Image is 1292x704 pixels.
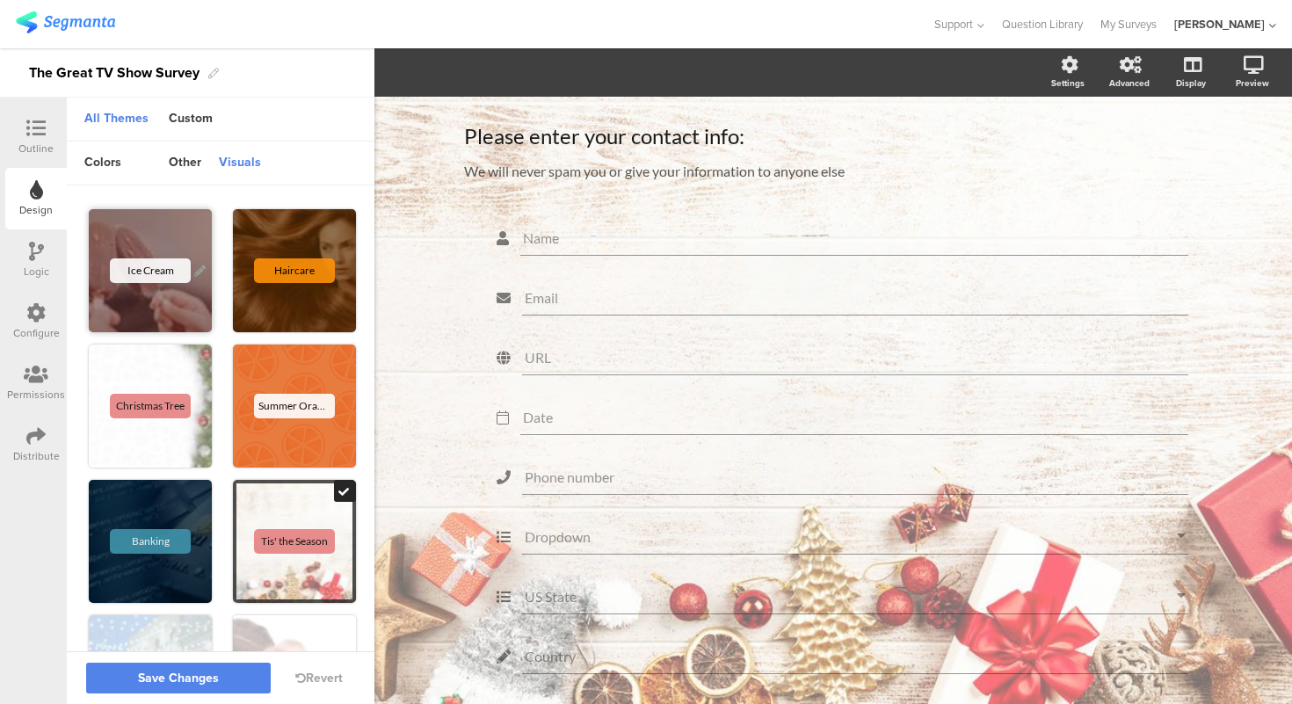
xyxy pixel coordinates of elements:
[254,258,335,283] div: Haircare
[254,529,335,554] div: Tis' the Season
[1174,16,1265,33] div: [PERSON_NAME]
[86,663,271,693] button: Save Changes
[525,468,1186,485] input: Type field title...
[295,669,343,687] button: Revert
[18,141,54,156] div: Outline
[1236,76,1269,90] div: Preview
[110,529,191,554] div: Banking
[160,149,210,178] div: other
[24,264,49,279] div: Logic
[7,387,65,403] div: Permissions
[464,163,1202,179] div: We will never spam you or give your information to anyone else
[525,349,1186,366] input: Type field title...
[525,588,1177,605] input: Type field title...
[525,648,1186,664] input: Type field title...
[29,59,200,87] div: The Great TV Show Survey
[525,289,1186,306] input: Type field title...
[525,528,1177,545] input: Type field title...
[76,105,157,134] div: All Themes
[1176,76,1206,90] div: Display
[110,394,191,418] div: Christmas Tree
[464,123,1202,149] div: Please enter your contact info:
[210,149,270,178] div: visuals
[110,258,191,283] div: Ice Cream
[934,16,973,33] span: Support
[523,229,1186,246] input: Type field title...
[160,105,221,134] div: Custom
[254,394,335,418] div: Summer Orange
[1051,76,1085,90] div: Settings
[1109,76,1150,90] div: Advanced
[13,448,60,464] div: Distribute
[523,409,1186,425] input: Type field title...
[19,202,53,218] div: Design
[16,11,115,33] img: segmanta logo
[76,149,130,178] div: colors
[13,325,60,341] div: Configure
